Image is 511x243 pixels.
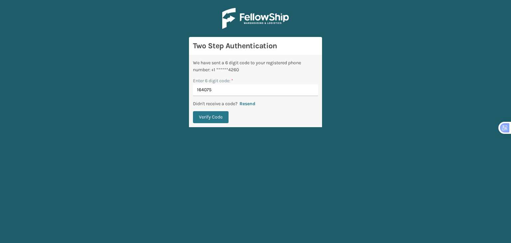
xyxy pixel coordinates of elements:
div: We have sent a 6 digit code to your registered phone number: +1 ******4260 [193,59,318,73]
label: Enter 6 digit code: [193,77,233,84]
button: Resend [238,101,257,107]
img: Logo [222,8,289,29]
p: Didn't receive a code? [193,100,238,107]
button: Verify Code [193,111,229,123]
h3: Two Step Authentication [193,41,318,51]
